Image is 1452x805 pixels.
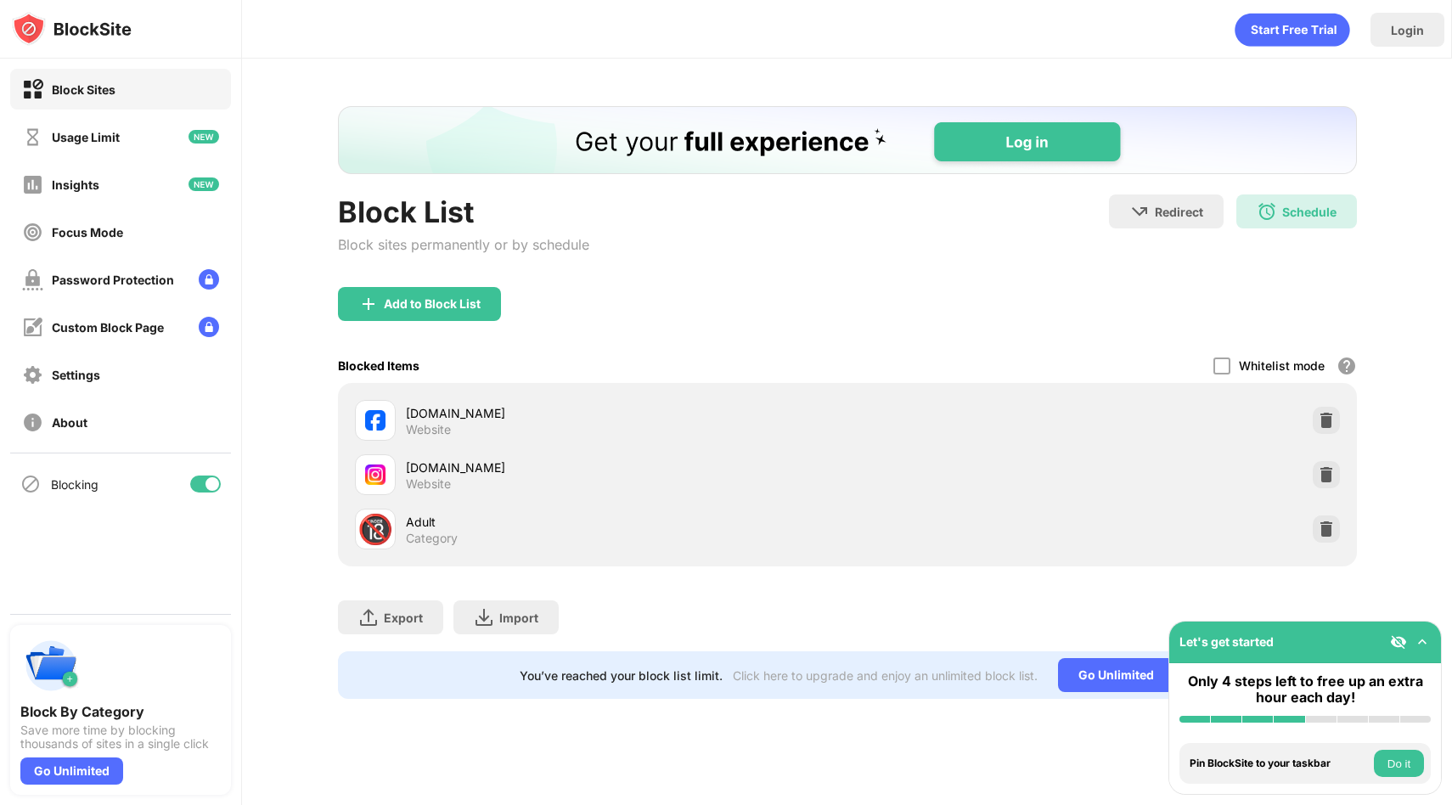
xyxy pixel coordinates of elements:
img: new-icon.svg [189,130,219,144]
div: Only 4 steps left to free up an extra hour each day! [1179,673,1431,706]
div: You’ve reached your block list limit. [520,668,723,683]
img: block-on.svg [22,79,43,100]
div: Blocking [51,477,98,492]
div: Adult [406,513,847,531]
div: About [52,415,87,430]
img: time-usage-off.svg [22,127,43,148]
div: Schedule [1282,205,1337,219]
div: Usage Limit [52,130,120,144]
img: password-protection-off.svg [22,269,43,290]
div: Block By Category [20,703,221,720]
div: Website [406,422,451,437]
img: insights-off.svg [22,174,43,195]
div: animation [1235,13,1350,47]
img: focus-off.svg [22,222,43,243]
img: lock-menu.svg [199,269,219,290]
div: Blocked Items [338,358,419,373]
div: Redirect [1155,205,1203,219]
div: Login [1391,23,1424,37]
button: Do it [1374,750,1424,777]
div: Pin BlockSite to your taskbar [1190,757,1370,769]
img: blocking-icon.svg [20,474,41,494]
img: settings-off.svg [22,364,43,386]
div: Save more time by blocking thousands of sites in a single click [20,723,221,751]
div: 🔞 [357,512,393,547]
img: about-off.svg [22,412,43,433]
img: new-icon.svg [189,177,219,191]
div: Custom Block Page [52,320,164,335]
div: Go Unlimited [20,757,123,785]
div: Password Protection [52,273,174,287]
div: [DOMAIN_NAME] [406,459,847,476]
img: customize-block-page-off.svg [22,317,43,338]
div: Export [384,611,423,625]
img: favicons [365,464,386,485]
img: push-categories.svg [20,635,82,696]
div: Block Sites [52,82,115,97]
div: Settings [52,368,100,382]
img: favicons [365,410,386,431]
img: eye-not-visible.svg [1390,633,1407,650]
iframe: Banner [338,106,1357,174]
div: Whitelist mode [1239,358,1325,373]
div: Category [406,531,458,546]
img: lock-menu.svg [199,317,219,337]
div: Let's get started [1179,634,1274,649]
div: Focus Mode [52,225,123,239]
div: Block sites permanently or by schedule [338,236,589,253]
div: Click here to upgrade and enjoy an unlimited block list. [733,668,1038,683]
img: omni-setup-toggle.svg [1414,633,1431,650]
div: Insights [52,177,99,192]
div: Block List [338,194,589,229]
div: [DOMAIN_NAME] [406,404,847,422]
div: Go Unlimited [1058,658,1174,692]
img: logo-blocksite.svg [12,12,132,46]
div: Import [499,611,538,625]
div: Add to Block List [384,297,481,311]
div: Website [406,476,451,492]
